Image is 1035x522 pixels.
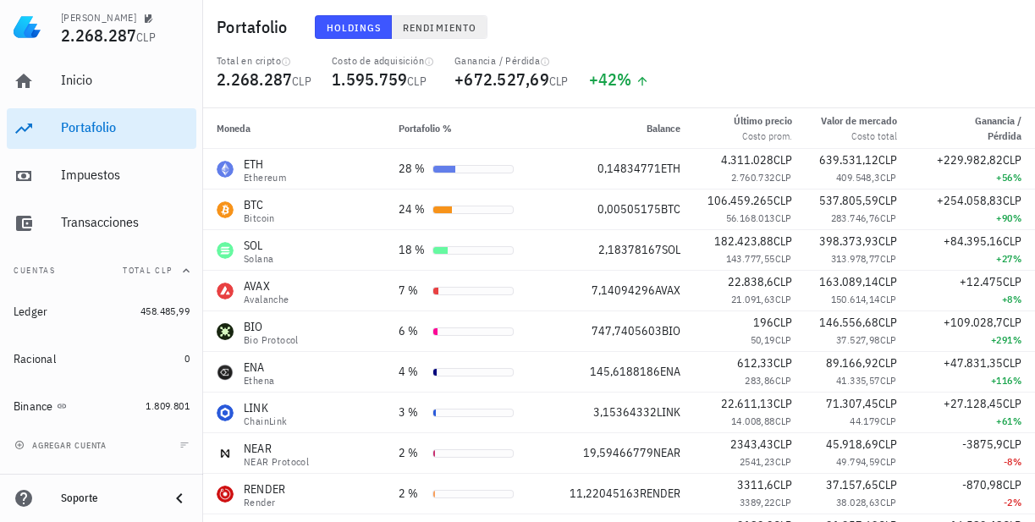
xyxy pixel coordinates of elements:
[726,212,775,224] span: 56.168.013
[244,416,288,426] div: ChainLink
[775,496,792,508] span: CLP
[775,252,792,265] span: CLP
[960,274,1003,289] span: +12.475
[737,355,773,371] span: 612,33
[244,156,286,173] div: ETH
[819,234,878,249] span: 398.373,93
[731,293,775,305] span: 21.091,63
[1003,396,1021,411] span: CLP
[775,333,792,346] span: CLP
[14,14,41,41] img: LedgiFi
[244,196,275,213] div: BTC
[924,250,1021,267] div: +27
[1013,171,1021,184] span: %
[7,203,196,244] a: Transacciones
[773,437,792,452] span: CLP
[924,494,1021,511] div: -2
[399,201,426,218] div: 24 %
[821,129,897,144] div: Costo total
[773,355,792,371] span: CLP
[751,333,775,346] span: 50,19
[399,322,426,340] div: 6 %
[850,415,879,427] span: 44.179
[773,152,792,168] span: CLP
[734,129,792,144] div: Costo prom.
[819,152,878,168] span: 639.531,12
[819,315,878,330] span: 146.556,68
[775,171,792,184] span: CLP
[244,376,274,386] div: Ethena
[924,210,1021,227] div: +90
[399,282,426,299] div: 7 %
[7,291,196,332] a: Ledger 458.485,99
[7,250,196,291] button: CuentasTotal CLP
[775,415,792,427] span: CLP
[775,212,792,224] span: CLP
[826,396,878,411] span: 71.307,45
[244,173,286,183] div: Ethereum
[731,171,775,184] span: 2.760.732
[944,234,1003,249] span: +84.395,16
[836,496,880,508] span: 38.028,63
[244,213,275,223] div: Bitcoin
[880,496,897,508] span: CLP
[402,21,476,34] span: Rendimiento
[217,201,234,218] div: BTC-icon
[880,333,897,346] span: CLP
[1003,193,1021,208] span: CLP
[775,374,792,387] span: CLP
[707,193,773,208] span: 106.459.265
[937,193,1003,208] span: +254.058,83
[592,283,655,298] span: 7,14094296
[657,404,680,420] span: LINK
[662,242,680,257] span: SOL
[332,68,407,91] span: 1.595.759
[217,445,234,462] div: NEAR-icon
[753,315,773,330] span: 196
[773,477,792,492] span: CLP
[598,242,662,257] span: 2,18378167
[1003,152,1021,168] span: CLP
[819,274,878,289] span: 163.089,14
[61,119,190,135] div: Portafolio
[593,404,657,420] span: 3,15364332
[975,114,1021,143] span: Ganancia / Pérdida
[1003,315,1021,330] span: CLP
[880,252,897,265] span: CLP
[244,481,286,497] div: RENDER
[878,396,897,411] span: CLP
[737,477,773,492] span: 3311,6
[819,193,878,208] span: 537.805,59
[244,237,273,254] div: SOL
[217,122,250,135] span: Moneda
[831,212,880,224] span: 283.746,76
[730,437,773,452] span: 2343,43
[653,445,680,460] span: NEAR
[399,404,426,421] div: 3 %
[184,352,190,365] span: 0
[721,152,773,168] span: 4.311.028
[962,437,1003,452] span: -3875,9
[831,293,880,305] span: 150.614,14
[583,445,653,460] span: 19,59466779
[527,108,694,149] th: Balance: Sin ordenar. Pulse para ordenar de forma ascendente.
[136,30,156,45] span: CLP
[728,274,773,289] span: 22.838,6
[1013,455,1021,468] span: %
[880,171,897,184] span: CLP
[203,108,385,149] th: Moneda
[592,323,662,338] span: 747,7405603
[61,72,190,88] div: Inicio
[590,364,660,379] span: 145,6188186
[14,399,53,414] div: Binance
[1013,415,1021,427] span: %
[61,11,136,25] div: [PERSON_NAME]
[836,171,880,184] span: 409.548,3
[878,193,897,208] span: CLP
[911,108,1035,149] th: Ganancia / Pérdida: Sin ordenar. Pulse para ordenar de forma ascendente.
[399,160,426,178] div: 28 %
[7,61,196,102] a: Inicio
[1013,496,1021,508] span: %
[7,156,196,196] a: Impuestos
[836,455,880,468] span: 49.794,59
